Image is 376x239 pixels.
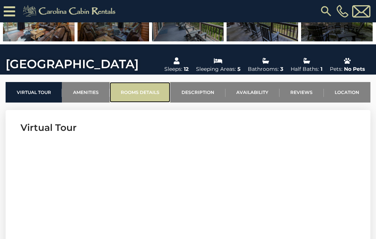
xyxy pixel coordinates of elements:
a: Description [170,82,225,103]
a: Virtual Tour [6,82,62,103]
a: Location [324,82,370,103]
a: Amenities [62,82,110,103]
a: Reviews [279,82,324,103]
h3: Virtual Tour [20,121,356,134]
a: Availability [225,82,279,103]
img: Khaki-logo.png [19,4,122,19]
img: search-regular.svg [319,4,333,18]
a: Rooms Details [110,82,170,103]
a: [PHONE_NUMBER] [335,5,350,18]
